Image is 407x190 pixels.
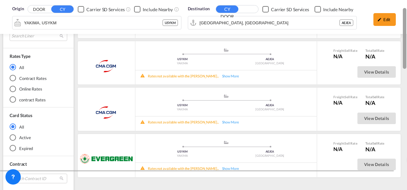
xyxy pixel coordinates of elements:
[226,103,314,107] div: AEJEA
[10,112,32,119] div: Card Status
[365,141,384,146] div: Total Rate
[140,74,148,78] md-icon: icon-alert
[139,103,226,107] div: USYKM
[333,48,359,53] div: Freight Rate
[10,53,30,59] div: Rates Type
[10,145,67,152] md-radio-button: Expired
[323,6,353,13] div: Include Nearby
[365,95,384,99] div: Total Rate
[373,13,396,26] div: icon-pencilEdit
[333,146,359,153] div: N/A
[139,154,226,158] div: YAKIMA
[148,120,219,124] div: Rates not available with the [PERSON_NAME]...
[373,49,378,52] span: Sell
[357,159,396,170] button: View Details
[262,6,309,12] md-checkbox: Checkbox No Ink
[222,141,230,144] md-icon: assets/icons/custom/ship-fill.svg
[143,6,173,13] div: Include Nearby
[364,162,389,167] span: View Details
[357,66,396,78] button: View Details
[226,154,314,158] div: [GEOGRAPHIC_DATA]
[365,48,384,53] div: Total Rate
[219,120,248,124] div: Show More
[126,7,131,12] md-icon: Unchecked: Search for CY (Container Yard) services for all selected carriers.Checked : Search for...
[222,94,230,98] md-icon: assets/icons/custom/ship-fill.svg
[226,61,314,66] div: [GEOGRAPHIC_DATA]
[90,105,123,121] img: CMA CGM | SpotOn API
[345,141,350,145] span: Sell
[345,95,350,99] span: Sell
[163,20,178,26] div: USYKM
[140,166,148,171] md-icon: icon-alert
[134,6,173,12] md-checkbox: Checkbox No Ink
[226,150,314,154] div: AEJEA
[373,95,378,99] span: Sell
[148,74,219,78] div: Rates not available with the [PERSON_NAME]...
[28,6,50,13] button: DOOR
[364,69,389,75] span: View Details
[10,123,67,130] md-radio-button: All
[315,6,353,12] md-checkbox: Checkbox No Ink
[148,166,219,171] div: Rates not available with the [PERSON_NAME]...
[10,75,67,81] md-radio-button: Contract Rates
[188,6,210,12] span: Destination
[139,57,226,61] div: USYKM
[139,61,226,66] div: YAKIMA
[90,58,123,74] img: CMA CGM | Contract API
[365,53,384,60] div: N/A
[200,18,339,28] input: Search by Port
[216,13,238,20] button: DOOR
[219,166,248,171] div: Show More
[226,107,314,112] div: [GEOGRAPHIC_DATA]
[357,113,396,124] button: View Details
[345,49,350,52] span: Sell
[174,7,179,12] md-icon: Unchecked: Ignores neighbouring ports when fetching rates.Checked : Includes neighbouring ports w...
[12,16,181,29] md-input-container: YAKIMA, USYKM
[333,99,359,106] div: N/A
[216,5,238,13] button: CY
[271,6,309,13] div: Carrier SD Services
[86,6,124,13] div: Carrier SD Services
[10,64,67,70] md-radio-button: All
[139,107,226,112] div: YAKIMA
[139,150,226,154] div: USYKM
[79,154,133,164] img: Evergreen (EMC) | Spot
[333,141,359,146] div: Freight Rate
[10,161,27,167] span: Contract
[365,99,384,107] div: N/A
[188,16,357,29] md-input-container: Jebel Ali, AEJEA
[24,18,163,28] input: Search by Port
[222,48,230,51] md-icon: assets/icons/custom/ship-fill.svg
[10,97,67,103] md-radio-button: contract Rates
[226,57,314,61] div: AEJEA
[12,6,24,12] span: Origin
[373,141,378,145] span: Sell
[333,53,359,60] div: N/A
[10,134,67,141] md-radio-button: Active
[10,86,67,92] md-radio-button: Online Rates
[51,5,74,13] button: CY
[377,17,382,22] md-icon: icon-pencil
[333,95,359,99] div: Freight Rate
[339,20,354,26] div: AEJEA
[140,120,148,125] md-icon: icon-alert
[365,146,384,153] div: N/A
[78,6,124,12] md-checkbox: Checkbox No Ink
[219,74,248,78] div: Show More
[364,116,389,121] span: View Details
